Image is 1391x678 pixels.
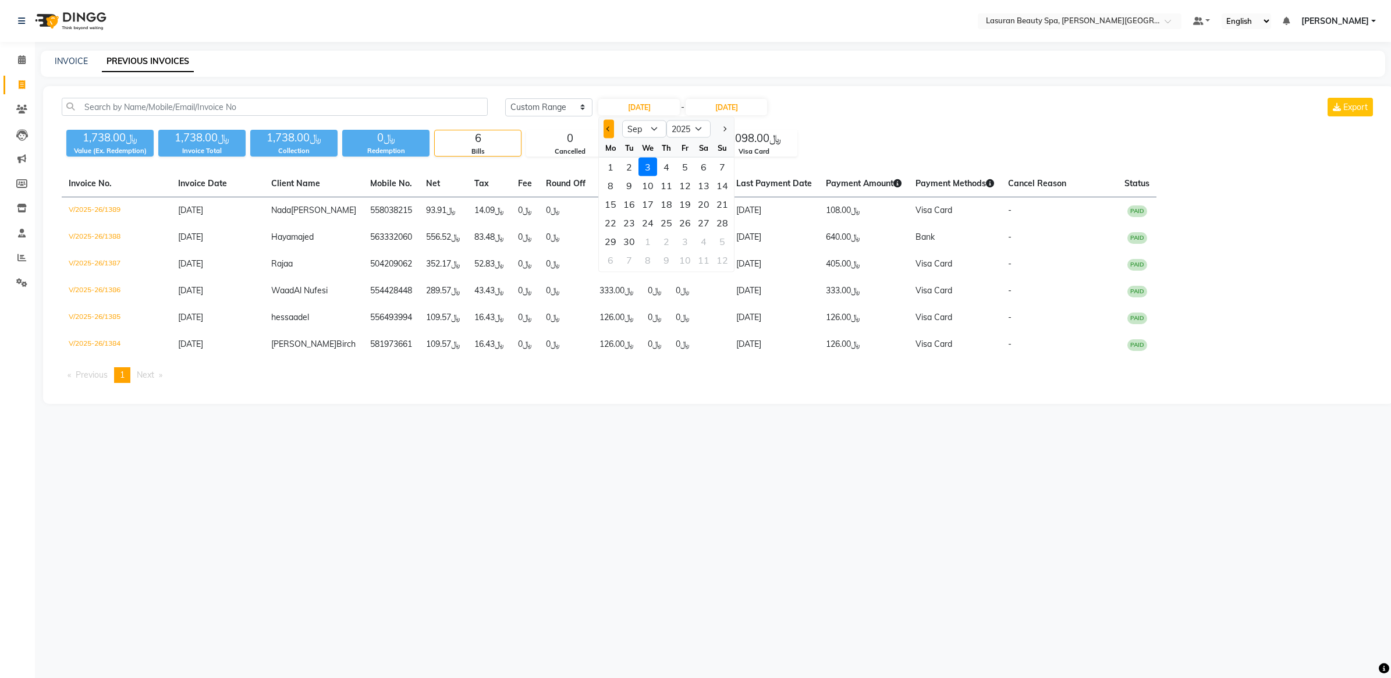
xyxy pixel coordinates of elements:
[527,130,613,147] div: 0
[342,130,430,146] div: ﷼0
[638,251,657,269] div: 8
[620,158,638,176] div: 2
[729,304,819,331] td: [DATE]
[474,178,489,189] span: Tax
[713,214,732,232] div: 28
[601,158,620,176] div: 1
[686,99,767,115] input: End Date
[657,232,676,251] div: 2
[518,178,532,189] span: Fee
[1127,339,1147,351] span: PAID
[158,146,246,156] div: Invoice Total
[62,278,171,304] td: V/2025-26/1386
[641,304,669,331] td: ﷼0
[641,278,669,304] td: ﷼0
[669,304,729,331] td: ﷼0
[915,285,952,296] span: Visa Card
[620,176,638,195] div: Tuesday, September 9, 2025
[729,278,819,304] td: [DATE]
[604,120,613,139] button: Previous month
[511,251,539,278] td: ﷼0
[250,130,338,146] div: ﷼1,738.00
[178,178,227,189] span: Invoice Date
[657,214,676,232] div: 25
[676,195,694,214] div: Friday, September 19, 2025
[435,130,521,147] div: 6
[694,232,713,251] div: 4
[681,101,684,113] span: -
[620,251,638,269] div: Tuesday, October 7, 2025
[250,146,338,156] div: Collection
[638,158,657,176] div: 3
[638,195,657,214] div: Wednesday, September 17, 2025
[363,304,419,331] td: 556493994
[694,232,713,251] div: Saturday, October 4, 2025
[102,51,194,72] a: PREVIOUS INVOICES
[370,178,412,189] span: Mobile No.
[511,331,539,358] td: ﷼0
[657,176,676,195] div: Thursday, September 11, 2025
[336,339,356,349] span: Birch
[1008,178,1066,189] span: Cancel Reason
[294,285,328,296] span: Al Nufesi
[592,331,641,358] td: ﷼126.00
[1127,259,1147,271] span: PAID
[676,176,694,195] div: 12
[713,195,732,214] div: 21
[601,176,620,195] div: 8
[62,224,171,251] td: V/2025-26/1388
[467,331,511,358] td: ﷼16.43
[713,158,732,176] div: Sunday, September 7, 2025
[713,195,732,214] div: Sunday, September 21, 2025
[711,130,797,147] div: ﷼1,098.00
[657,176,676,195] div: 11
[657,139,676,157] div: Th
[178,285,203,296] span: [DATE]
[601,214,620,232] div: Monday, September 22, 2025
[419,251,467,278] td: ﷼352.17
[76,370,108,380] span: Previous
[592,278,641,304] td: ﷼333.00
[676,214,694,232] div: 26
[271,339,336,349] span: [PERSON_NAME]
[915,232,935,242] span: Bank
[694,251,713,269] div: Saturday, October 11, 2025
[120,370,125,380] span: 1
[819,278,909,304] td: ﷼333.00
[729,224,819,251] td: [DATE]
[601,195,620,214] div: 15
[467,224,511,251] td: ﷼83.48
[676,214,694,232] div: Friday, September 26, 2025
[819,224,909,251] td: ﷼640.00
[676,158,694,176] div: Friday, September 5, 2025
[1008,312,1012,322] span: -
[178,205,203,215] span: [DATE]
[291,205,356,215] span: [PERSON_NAME]
[676,232,694,251] div: 3
[601,251,620,269] div: 6
[511,197,539,225] td: ﷼0
[137,370,154,380] span: Next
[729,331,819,358] td: [DATE]
[657,158,676,176] div: Thursday, September 4, 2025
[271,312,293,322] span: hessa
[694,139,713,157] div: Sa
[62,367,1375,383] nav: Pagination
[819,304,909,331] td: ﷼126.00
[62,304,171,331] td: V/2025-26/1385
[293,312,309,322] span: adel
[676,158,694,176] div: 5
[694,251,713,269] div: 11
[69,178,112,189] span: Invoice No.
[694,214,713,232] div: 27
[819,197,909,225] td: ﷼108.00
[713,232,732,251] div: Sunday, October 5, 2025
[915,178,994,189] span: Payment Methods
[638,139,657,157] div: We
[713,214,732,232] div: Sunday, September 28, 2025
[676,195,694,214] div: 19
[1008,258,1012,269] span: -
[271,232,291,242] span: Haya
[592,251,641,278] td: ﷼405.00
[55,56,88,66] a: INVOICE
